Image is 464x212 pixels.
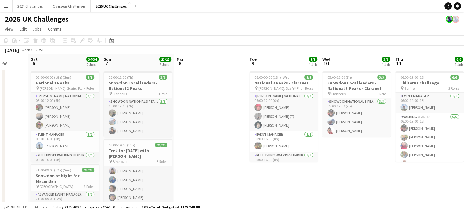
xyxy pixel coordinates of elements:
[40,184,73,189] span: [GEOGRAPHIC_DATA]
[159,57,171,62] span: 23/23
[309,57,317,62] span: 9/9
[395,113,464,170] app-card-role: Walking Leader5/506:00-19:00 (13h)[PERSON_NAME][PERSON_NAME][PERSON_NAME][PERSON_NAME][PERSON_NAME]
[5,15,69,24] h1: 2025 UK Challenges
[31,131,99,152] app-card-role: Event Manager1/108:00-16:00 (8h)[PERSON_NAME]
[309,62,317,67] div: 1 Job
[377,92,386,96] span: 1 Role
[5,26,13,32] span: View
[31,93,99,131] app-card-role: [PERSON_NAME] National 3 Peaks Walking Leader3/306:00-12:00 (6h)[PERSON_NAME][PERSON_NAME][PERSON...
[151,205,200,209] span: Total Budgeted £175 940.00
[322,71,391,137] app-job-card: 05:00-12:00 (7h)3/3Snowdon Local leaders - National 3 Peaks - Claranet Llanberis1 RoleSnowdon Nat...
[20,26,27,32] span: Edit
[104,80,172,91] h3: Snowdon Local leaders - National 3 Peaks
[113,92,127,96] span: Llanberis
[250,152,318,181] app-card-role: Full Event Walking Leader2/208:00-16:00 (8h)
[5,47,19,53] div: [DATE]
[36,75,71,80] span: 06:00-00:00 (18h) (Sun)
[103,60,111,67] span: 7
[258,86,303,91] span: [PERSON_NAME], Scafell Pike and Snowdon
[48,0,91,12] button: Overseas Challenges
[87,62,98,67] div: 2 Jobs
[104,98,172,137] app-card-role: Snowdon National 3 Peaks Walking Leader3/305:00-12:00 (7h)[PERSON_NAME][PERSON_NAME][PERSON_NAME]
[327,75,352,80] span: 05:00-12:00 (7h)
[31,191,99,212] app-card-role: Advanced Event Manager1/121:00-09:00 (12h)[PERSON_NAME]
[3,204,28,210] button: Budgeted
[331,92,346,96] span: Llanberis
[38,48,44,52] div: BST
[31,173,99,184] h3: Snowdon at Night for Macmillan
[450,75,459,80] span: 6/6
[34,205,48,209] span: All jobs
[303,86,313,91] span: 4 Roles
[2,25,16,33] a: View
[322,98,391,137] app-card-role: Snowdon National 3 Peaks Walking Leader3/305:00-12:00 (7h)[PERSON_NAME][PERSON_NAME][PERSON_NAME]
[322,80,391,91] h3: Snowdon Local leaders - National 3 Peaks - Claranet
[109,75,133,80] span: 05:00-12:00 (7h)
[382,62,390,67] div: 1 Job
[250,71,318,162] app-job-card: 06:00-00:00 (18h) (Wed)9/9National 3 Peaks - Claranet [PERSON_NAME], Scafell Pike and Snowdon4 Ro...
[322,60,330,67] span: 10
[177,56,185,62] span: Mon
[40,86,84,91] span: [PERSON_NAME], Scafell Pike and Snowdon
[395,80,464,86] h3: Chilterns Challenge
[322,56,330,62] span: Wed
[254,75,291,80] span: 06:00-00:00 (18h) (Wed)
[250,56,257,62] span: Tue
[36,168,71,172] span: 21:00-09:00 (12h) (Sun)
[104,148,172,159] h3: Trek for [DATE] with [PERSON_NAME]
[82,168,94,172] span: 25/25
[250,80,318,86] h3: National 3 Peaks - Claranet
[404,86,415,91] span: Goring
[91,0,132,12] button: 2025 UK Challenges
[104,71,172,137] app-job-card: 05:00-12:00 (7h)3/3Snowdon Local leaders - National 3 Peaks Llanberis1 RoleSnowdon National 3 Pea...
[53,205,200,209] div: Salary £175 400.00 + Expenses £540.00 + Subsistence £0.00 =
[86,75,94,80] span: 9/9
[249,60,257,67] span: 9
[31,152,99,183] app-card-role: Full Event Walking Leader2/208:00-16:00 (8h)
[452,16,459,23] app-user-avatar: Andy Baker
[395,56,403,62] span: Thu
[250,131,318,152] app-card-role: Event Manager1/108:00-16:00 (8h)[PERSON_NAME]
[48,26,62,32] span: Comms
[45,25,64,33] a: Comms
[86,57,99,62] span: 34/34
[377,75,386,80] span: 3/3
[109,143,135,147] span: 06:00-19:00 (13h)
[394,60,403,67] span: 11
[395,71,464,162] app-job-card: 06:00-19:00 (13h)6/6Chilterns Challenge Goring2 RolesEvent Manager1/106:00-19:00 (13h)[PERSON_NAM...
[400,75,427,80] span: 06:00-19:00 (13h)
[155,143,167,147] span: 20/20
[31,56,38,62] span: Sat
[10,205,27,209] span: Budgeted
[176,60,185,67] span: 8
[30,60,38,67] span: 6
[13,0,48,12] button: 2024 Challenges
[446,16,453,23] app-user-avatar: Andy Baker
[20,48,35,52] span: Week 36
[304,75,313,80] span: 9/9
[159,75,167,80] span: 3/3
[157,159,167,164] span: 3 Roles
[84,184,94,189] span: 3 Roles
[158,92,167,96] span: 1 Role
[30,25,44,33] a: Jobs
[448,86,459,91] span: 2 Roles
[455,62,463,67] div: 1 Job
[395,93,464,113] app-card-role: Event Manager1/106:00-19:00 (13h)[PERSON_NAME]
[31,80,99,86] h3: National 3 Peaks
[104,56,111,62] span: Sun
[84,86,94,91] span: 4 Roles
[160,62,171,67] div: 2 Jobs
[113,159,128,164] span: Birchover
[250,93,318,131] app-card-role: [PERSON_NAME] National 3 Peaks Walking Leader3/306:00-12:00 (6h)[PERSON_NAME][PERSON_NAME] (T)[PE...
[33,26,42,32] span: Jobs
[31,71,99,162] app-job-card: 06:00-00:00 (18h) (Sun)9/9National 3 Peaks [PERSON_NAME], Scafell Pike and Snowdon4 Roles[PERSON_...
[382,57,390,62] span: 3/3
[17,25,29,33] a: Edit
[455,57,463,62] span: 6/6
